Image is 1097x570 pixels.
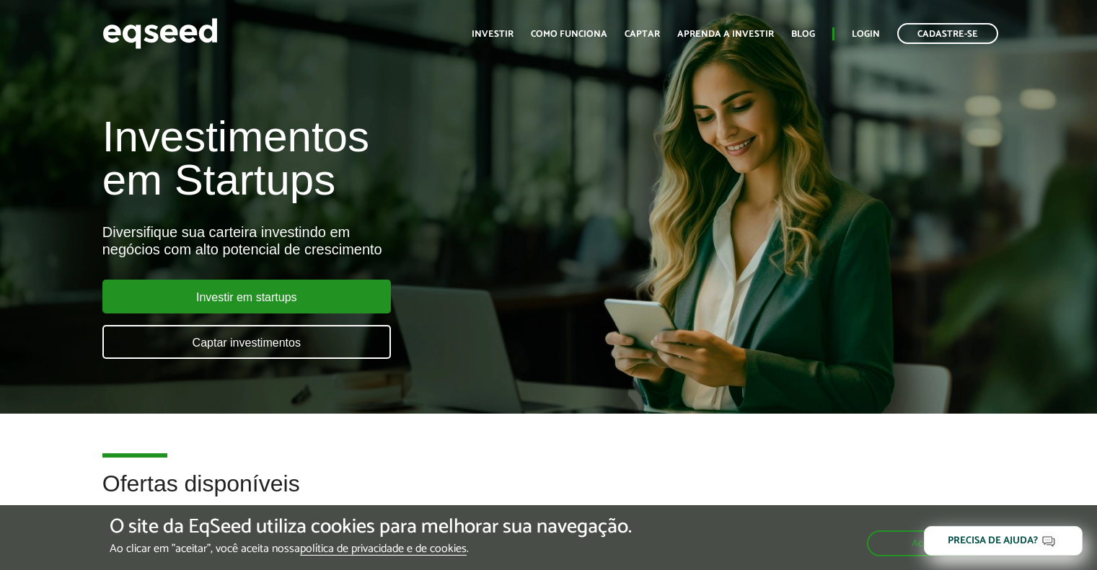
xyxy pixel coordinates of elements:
div: Diversifique sua carteira investindo em negócios com alto potencial de crescimento [102,223,630,258]
a: Como funciona [531,30,607,39]
img: EqSeed [102,14,218,53]
h5: O site da EqSeed utiliza cookies para melhorar sua navegação. [110,516,632,538]
h2: Ofertas disponíveis [102,471,995,518]
p: Ao clicar em "aceitar", você aceita nossa . [110,542,632,556]
a: política de privacidade e de cookies [300,543,467,556]
a: Aprenda a investir [677,30,774,39]
a: Captar [625,30,660,39]
a: Blog [791,30,815,39]
a: Captar investimentos [102,325,391,359]
button: Aceitar [867,530,987,556]
a: Login [852,30,880,39]
h1: Investimentos em Startups [102,115,630,202]
a: Investir [472,30,514,39]
a: Cadastre-se [897,23,998,44]
a: Investir em startups [102,280,391,313]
